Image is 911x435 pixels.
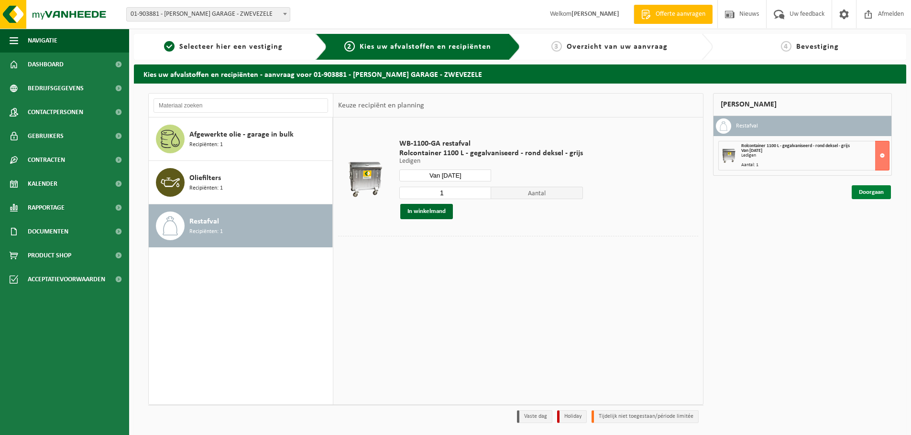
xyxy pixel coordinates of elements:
button: In winkelmand [400,204,453,219]
input: Materiaal zoeken [154,98,328,113]
span: Dashboard [28,53,64,76]
button: Restafval Recipiënten: 1 [149,204,333,247]
a: Doorgaan [852,185,891,199]
span: Selecteer hier een vestiging [179,43,283,51]
span: Gebruikers [28,124,64,148]
div: Aantal: 1 [741,163,889,168]
div: [PERSON_NAME] [713,93,892,116]
p: Ledigen [399,158,583,165]
span: Contracten [28,148,65,172]
a: Offerte aanvragen [634,5,713,24]
strong: Van [DATE] [741,148,762,153]
span: Aantal [491,187,583,199]
span: Rapportage [28,196,65,220]
span: Restafval [189,216,219,227]
span: Afgewerkte olie - garage in bulk [189,129,294,140]
span: 01-903881 - CROMBEZ GEERT GARAGE - ZWEVEZELE [126,7,290,21]
span: Recipiënten: 1 [189,227,223,236]
span: Recipiënten: 1 [189,184,223,193]
div: Ledigen [741,153,889,158]
span: Offerte aanvragen [653,10,708,19]
strong: [PERSON_NAME] [571,11,619,18]
span: WB-1100-GA restafval [399,139,583,149]
span: 4 [781,41,791,52]
span: Overzicht van uw aanvraag [567,43,668,51]
li: Tijdelijk niet toegestaan/période limitée [592,410,699,423]
span: Rolcontainer 1100 L - gegalvaniseerd - rond deksel - grijs [399,149,583,158]
span: Kies uw afvalstoffen en recipiënten [360,43,491,51]
span: 3 [551,41,562,52]
a: 1Selecteer hier een vestiging [139,41,308,53]
span: Recipiënten: 1 [189,140,223,149]
span: Kalender [28,172,57,196]
span: 1 [164,41,175,52]
span: Contactpersonen [28,100,83,124]
div: Keuze recipiënt en planning [333,94,429,117]
li: Holiday [557,410,587,423]
input: Selecteer datum [399,170,491,181]
span: Bedrijfsgegevens [28,76,84,100]
span: Oliefilters [189,172,221,184]
h3: Restafval [736,118,758,134]
span: Acceptatievoorwaarden [28,267,105,291]
button: Afgewerkte olie - garage in bulk Recipiënten: 1 [149,117,333,161]
h2: Kies uw afvalstoffen en recipiënten - aanvraag voor 01-903881 - [PERSON_NAME] GARAGE - ZWEVEZELE [134,64,906,83]
span: 01-903881 - CROMBEZ GEERT GARAGE - ZWEVEZELE [127,8,290,21]
span: Product Shop [28,244,71,267]
span: Navigatie [28,29,57,53]
span: Bevestiging [796,43,839,51]
span: Documenten [28,220,68,244]
span: Rolcontainer 1100 L - gegalvaniseerd - rond deksel - grijs [741,143,850,149]
button: Oliefilters Recipiënten: 1 [149,161,333,204]
li: Vaste dag [517,410,552,423]
span: 2 [344,41,355,52]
